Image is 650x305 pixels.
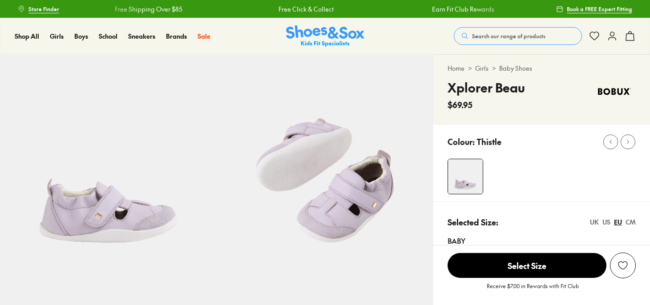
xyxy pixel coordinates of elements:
img: 5-551587_1 [217,54,433,271]
span: Boys [74,32,88,40]
button: Add to Wishlist [610,253,636,278]
span: Search our range of products [472,32,545,40]
span: Brands [166,32,187,40]
a: Free Shipping Over $85 [113,4,181,14]
a: Shoes & Sox [286,25,364,47]
img: Vendor logo [593,78,636,105]
a: Earn Fit Club Rewards [431,4,493,14]
img: 4-551586_1 [448,159,483,194]
button: Select Size [448,253,606,278]
span: Book a FREE Expert Fitting [567,5,632,13]
span: Store Finder [28,5,59,13]
div: CM [626,217,636,227]
span: Shop All [15,32,39,40]
p: Receive $7.00 in Rewards with Fit Club [487,282,579,298]
a: Baby Shoes [499,64,532,73]
span: Sneakers [128,32,155,40]
span: Sale [198,32,210,40]
div: US [602,217,610,227]
span: Girls [50,32,64,40]
p: Colour: [448,136,475,148]
p: Thistle [476,136,501,148]
a: Sale [198,32,210,41]
img: SNS_Logo_Responsive.svg [286,25,364,47]
div: > > [448,64,636,73]
p: Selected Size: [448,216,498,228]
span: Select Size [448,253,606,278]
a: Brands [166,32,187,41]
a: Book a FREE Expert Fitting [556,1,632,17]
a: School [99,32,117,41]
a: Store Finder [18,1,59,17]
div: EU [614,217,622,227]
a: Sneakers [128,32,155,41]
a: Girls [50,32,64,41]
a: Boys [74,32,88,41]
a: Shop All [15,32,39,41]
a: Home [448,64,464,73]
h4: Xplorer Beau [448,78,525,97]
div: UK [590,217,599,227]
span: School [99,32,117,40]
span: $69.95 [448,99,472,111]
a: Free Click & Collect [277,4,332,14]
a: Girls [475,64,489,73]
div: Baby [448,235,636,246]
button: Search our range of products [454,27,582,45]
